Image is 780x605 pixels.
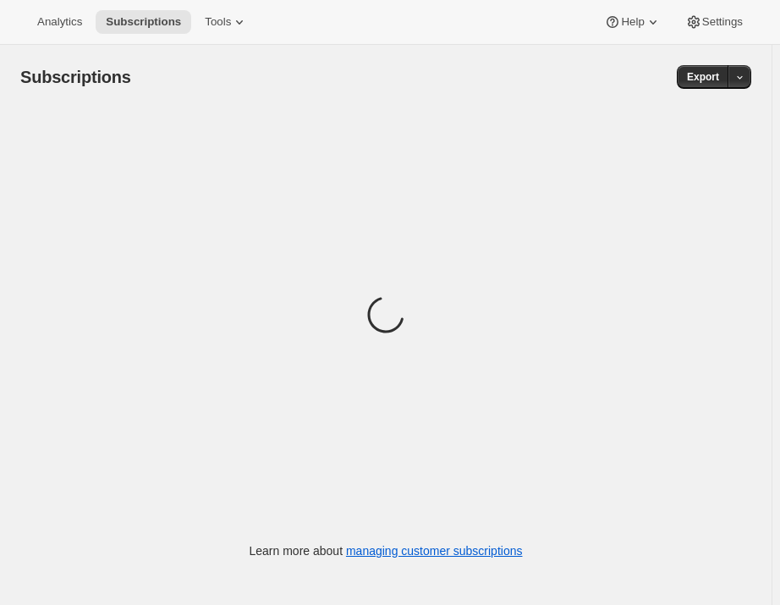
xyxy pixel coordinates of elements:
button: Export [677,65,729,89]
span: Subscriptions [106,15,181,29]
button: Analytics [27,10,92,34]
button: Help [594,10,671,34]
span: Tools [205,15,231,29]
a: managing customer subscriptions [346,544,523,558]
button: Tools [195,10,258,34]
span: Export [687,70,719,84]
button: Subscriptions [96,10,191,34]
p: Learn more about [250,542,523,559]
span: Subscriptions [20,68,131,86]
span: Help [621,15,644,29]
span: Settings [702,15,743,29]
span: Analytics [37,15,82,29]
button: Settings [675,10,753,34]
